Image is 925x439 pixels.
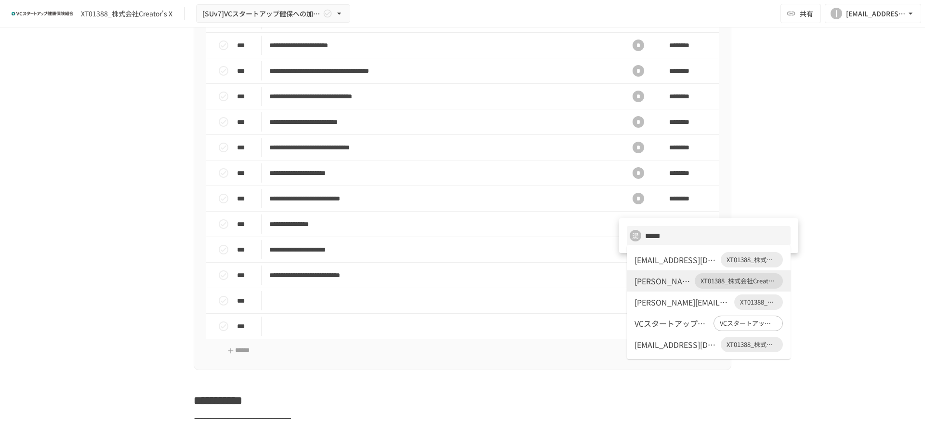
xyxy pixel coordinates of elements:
[634,339,717,350] div: [EMAIL_ADDRESS][DOMAIN_NAME]
[630,230,641,241] div: 湯
[721,340,783,349] span: XT01388_株式会社Creator's X
[734,297,783,307] span: XT01388_株式会社Creator's X
[634,296,730,308] div: [PERSON_NAME][EMAIL_ADDRESS][DOMAIN_NAME]
[695,276,783,286] span: XT01388_株式会社Creator's X
[721,255,783,265] span: XT01388_株式会社Creator's X
[634,275,691,287] div: [PERSON_NAME]
[634,254,717,266] div: [EMAIL_ADDRESS][DOMAIN_NAME]
[634,318,710,329] div: VCスタートアップ健康保険組合
[714,319,782,328] span: VCスタートアップ健康保険組合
